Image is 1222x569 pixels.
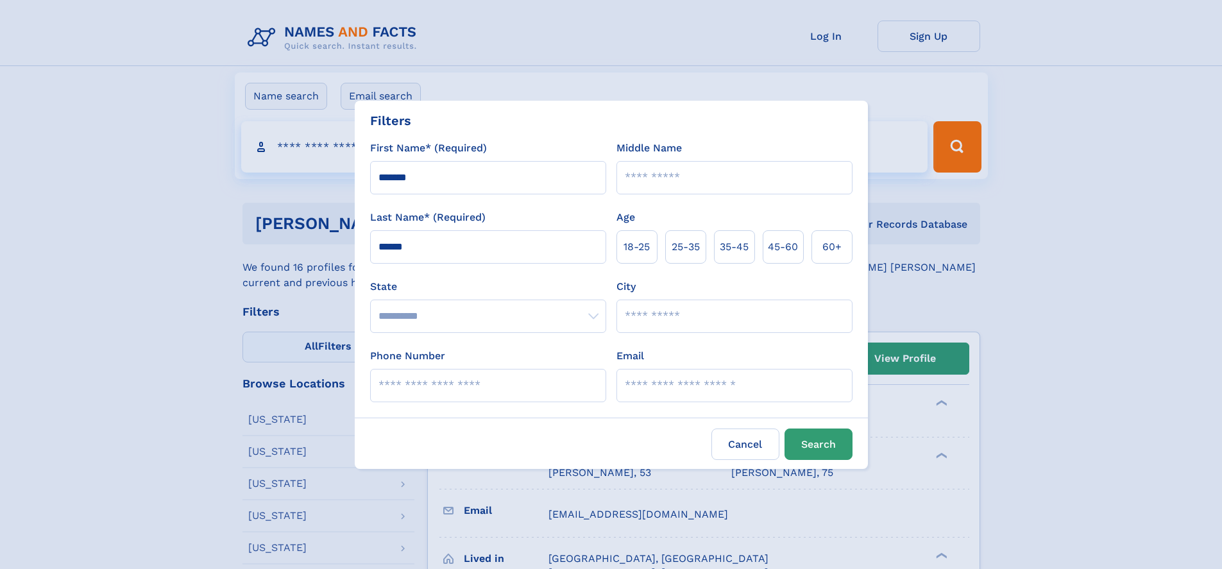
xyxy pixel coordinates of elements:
[370,279,606,294] label: State
[370,140,487,156] label: First Name* (Required)
[370,210,486,225] label: Last Name* (Required)
[616,140,682,156] label: Middle Name
[616,279,636,294] label: City
[370,348,445,364] label: Phone Number
[785,429,853,460] button: Search
[711,429,779,460] label: Cancel
[720,239,749,255] span: 35‑45
[616,210,635,225] label: Age
[624,239,650,255] span: 18‑25
[768,239,798,255] span: 45‑60
[616,348,644,364] label: Email
[822,239,842,255] span: 60+
[672,239,700,255] span: 25‑35
[370,111,411,130] div: Filters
